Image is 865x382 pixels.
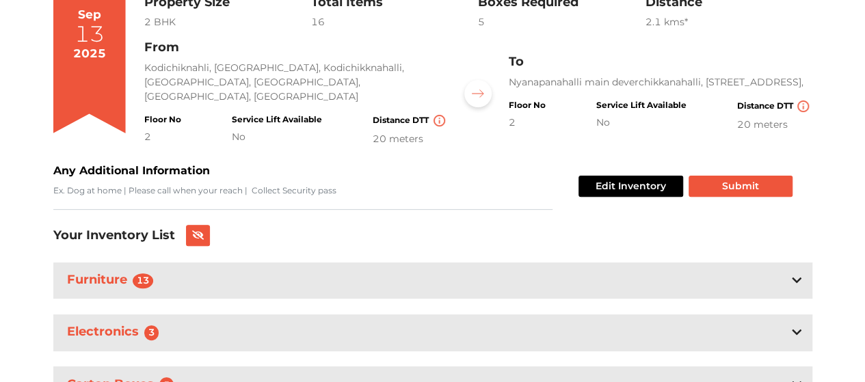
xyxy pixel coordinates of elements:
span: 3 [144,325,159,340]
h3: From [144,40,448,55]
div: No [232,130,322,144]
div: 16 [311,15,478,29]
span: 13 [133,273,154,288]
h4: Service Lift Available [596,100,686,110]
h3: To [508,55,812,70]
h4: Floor No [508,100,545,110]
h4: Service Lift Available [232,115,322,124]
div: No [596,115,686,130]
b: Any Additional Information [53,164,210,177]
div: 2 BHK [144,15,311,29]
button: Submit [689,176,793,197]
div: 2 [508,115,545,130]
div: 2025 [73,45,106,63]
div: 20 meters [736,118,812,132]
div: 2 [144,130,181,144]
div: 2.1 km s* [645,15,812,29]
h4: Floor No [144,115,181,124]
div: 20 meters [373,132,448,146]
div: 13 [75,23,105,45]
h3: Furniture [64,270,162,291]
p: Kodichiknahli, [GEOGRAPHIC_DATA], Kodichikknahalli, [GEOGRAPHIC_DATA], [GEOGRAPHIC_DATA], [GEOGRA... [144,61,448,104]
h3: Your Inventory List [53,228,175,243]
p: Nyanapanahalli main deverchikkanahalli, [STREET_ADDRESS], [508,75,812,90]
h4: Distance DTT [373,115,448,126]
div: 5 [478,15,645,29]
button: Edit Inventory [578,176,683,197]
h4: Distance DTT [736,100,812,112]
div: Sep [78,6,101,24]
h3: Electronics [64,322,168,343]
